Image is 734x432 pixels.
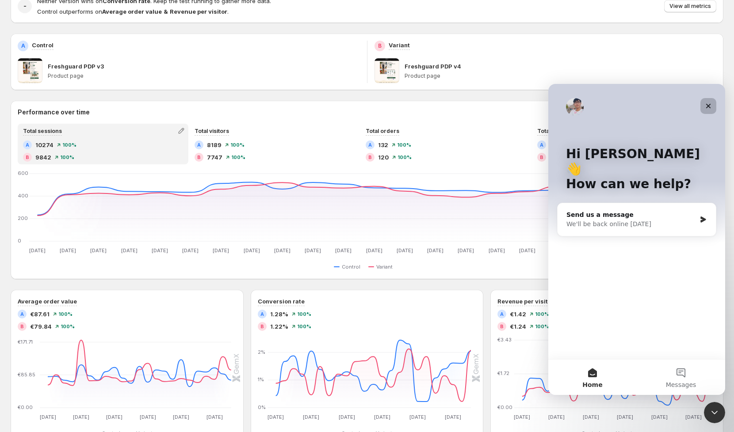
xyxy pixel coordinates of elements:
text: 2% [258,349,265,355]
text: €0.00 [497,404,512,410]
span: €1.24 [510,322,526,331]
h2: B [20,324,24,329]
h3: Revenue per visitor [497,297,554,306]
text: [DATE] [445,414,462,420]
text: €0.00 [18,404,33,410]
text: [DATE] [339,414,355,420]
h3: Conversion rate [258,297,305,306]
text: [DATE] [374,414,390,420]
span: 100 % [58,311,73,317]
span: 1.28% [270,310,288,318]
span: €79.84 [30,322,52,331]
text: 0% [258,404,266,410]
iframe: Intercom live chat [548,84,725,395]
span: €1.42 [510,310,526,318]
iframe: Intercom live chat [704,402,725,423]
text: [DATE] [106,414,122,420]
h2: B [260,324,264,329]
text: [DATE] [40,414,56,420]
text: €1.72 [497,370,509,376]
text: [DATE] [686,414,702,420]
h2: A [260,311,264,317]
text: [DATE] [140,414,156,420]
text: €85.85 [18,371,35,378]
span: €87.61 [30,310,50,318]
text: [DATE] [206,414,222,420]
h2: A [500,311,504,317]
span: 100 % [297,311,311,317]
text: [DATE] [409,414,426,420]
span: 100 % [297,324,311,329]
h2: A [20,311,24,317]
text: [DATE] [583,414,599,420]
text: [DATE] [617,414,633,420]
h2: B [500,324,504,329]
span: 1.22% [270,322,288,331]
text: [DATE] [651,414,668,420]
text: [DATE] [548,414,565,420]
text: [DATE] [268,414,284,420]
text: 1% [258,376,264,383]
h3: Average order value [18,297,77,306]
span: 100 % [535,324,549,329]
text: [DATE] [514,414,531,420]
text: €3.43 [497,337,512,343]
text: [DATE] [303,414,319,420]
text: €171.71 [18,339,33,345]
text: [DATE] [73,414,89,420]
span: 100 % [61,324,75,329]
text: [DATE] [173,414,189,420]
span: 100 % [535,311,549,317]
